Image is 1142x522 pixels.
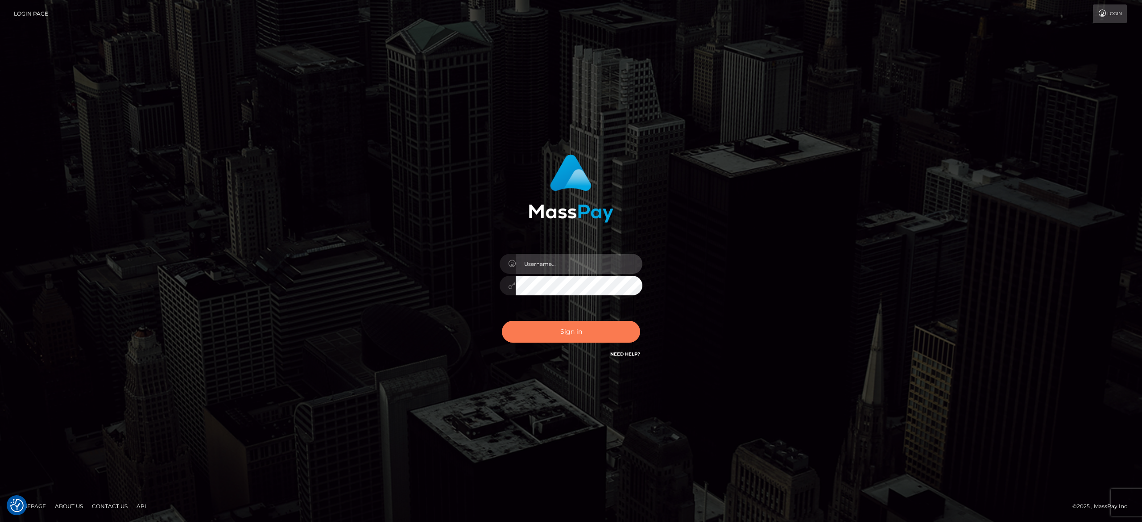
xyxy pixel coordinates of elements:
div: © 2025 , MassPay Inc. [1072,501,1135,511]
input: Username... [516,254,642,274]
a: Homepage [10,499,50,513]
a: Login [1093,4,1127,23]
a: Login Page [14,4,48,23]
a: Need Help? [610,351,640,357]
button: Consent Preferences [10,499,24,512]
a: About Us [51,499,87,513]
img: MassPay Login [529,154,613,223]
a: Contact Us [88,499,131,513]
img: Revisit consent button [10,499,24,512]
button: Sign in [502,321,640,343]
a: API [133,499,150,513]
